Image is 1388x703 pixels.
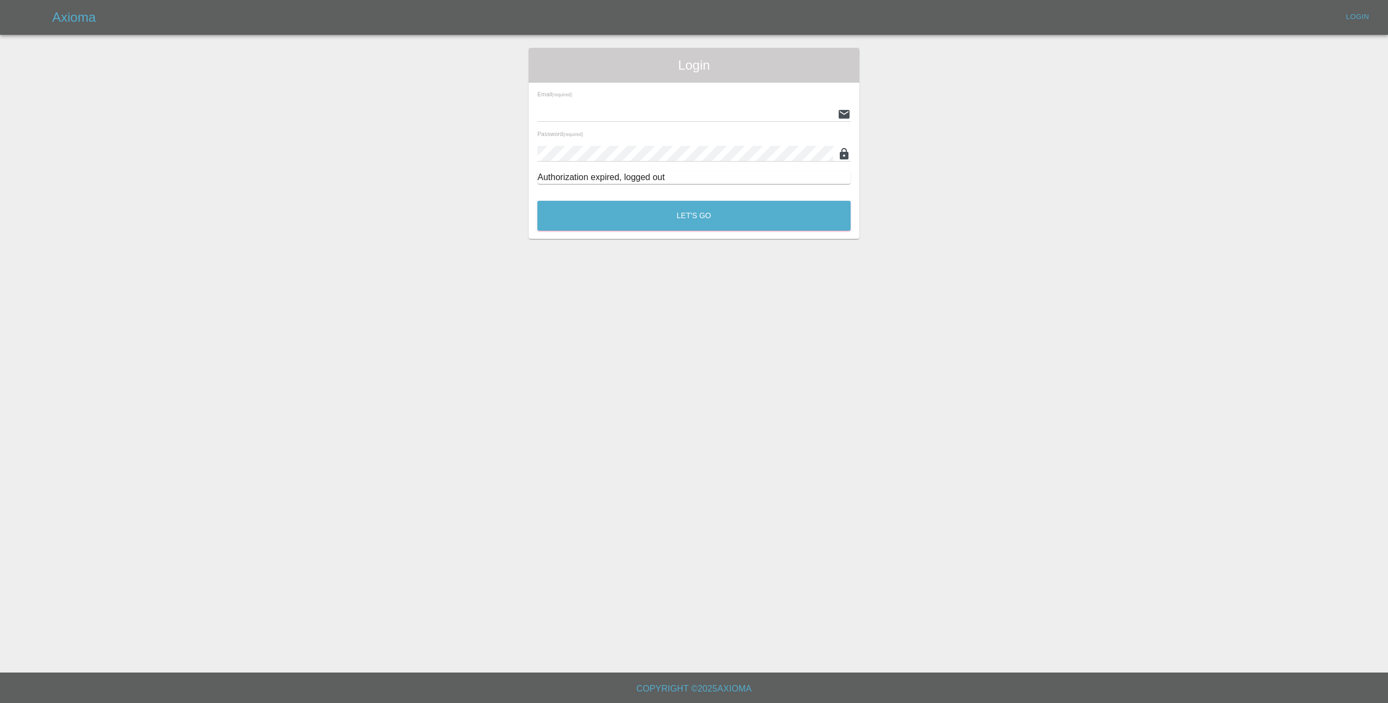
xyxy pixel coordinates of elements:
[537,201,851,231] button: Let's Go
[52,9,96,26] h5: Axioma
[537,131,583,137] span: Password
[1340,9,1375,26] a: Login
[537,57,851,74] span: Login
[537,91,572,97] span: Email
[9,681,1379,696] h6: Copyright © 2025 Axioma
[563,132,583,137] small: (required)
[552,92,572,97] small: (required)
[537,171,851,184] div: Authorization expired, logged out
